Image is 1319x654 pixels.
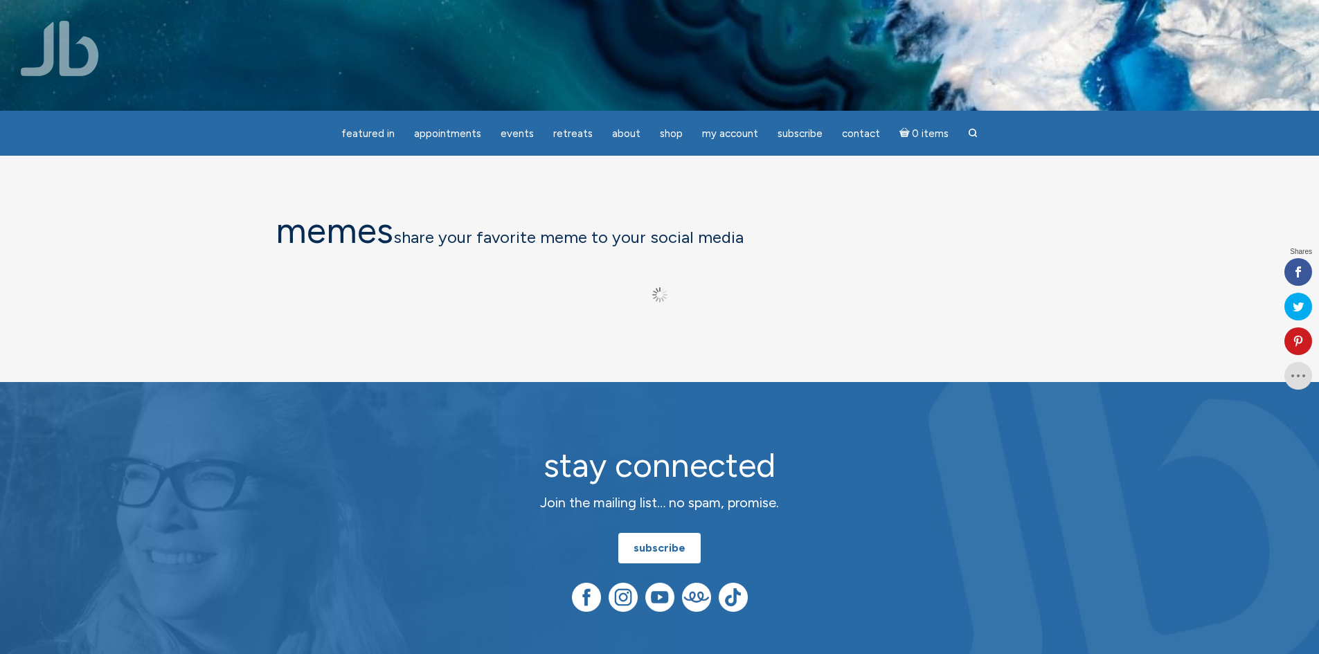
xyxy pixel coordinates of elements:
a: My Account [694,120,766,147]
span: Retreats [553,127,593,140]
a: Events [492,120,542,147]
a: Shop [652,120,691,147]
img: Jamie Butler. The Everyday Medium [21,21,99,76]
a: Contact [834,120,888,147]
span: Subscribe [778,127,823,140]
a: About [604,120,649,147]
span: My Account [702,127,758,140]
img: Facebook [572,583,601,612]
h1: memes [276,211,1044,257]
a: subscribe [618,533,701,563]
a: Retreats [545,120,601,147]
span: Shares [1290,248,1312,255]
a: Cart0 items [891,119,958,147]
button: Load More [621,280,698,309]
h2: stay connected [414,447,906,484]
span: Appointments [414,127,481,140]
img: TikTok [719,583,748,612]
img: YouTube [645,583,674,612]
span: About [612,127,640,140]
span: Shop [660,127,683,140]
span: featured in [341,127,395,140]
img: Instagram [609,583,638,612]
i: Cart [899,127,913,140]
a: Appointments [406,120,490,147]
img: Teespring [682,583,711,612]
span: 0 items [912,129,949,139]
span: Contact [842,127,880,140]
span: share your favorite meme to your social media [393,227,744,247]
a: featured in [333,120,403,147]
span: Events [501,127,534,140]
a: Subscribe [769,120,831,147]
p: Join the mailing list… no spam, promise. [414,492,906,514]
